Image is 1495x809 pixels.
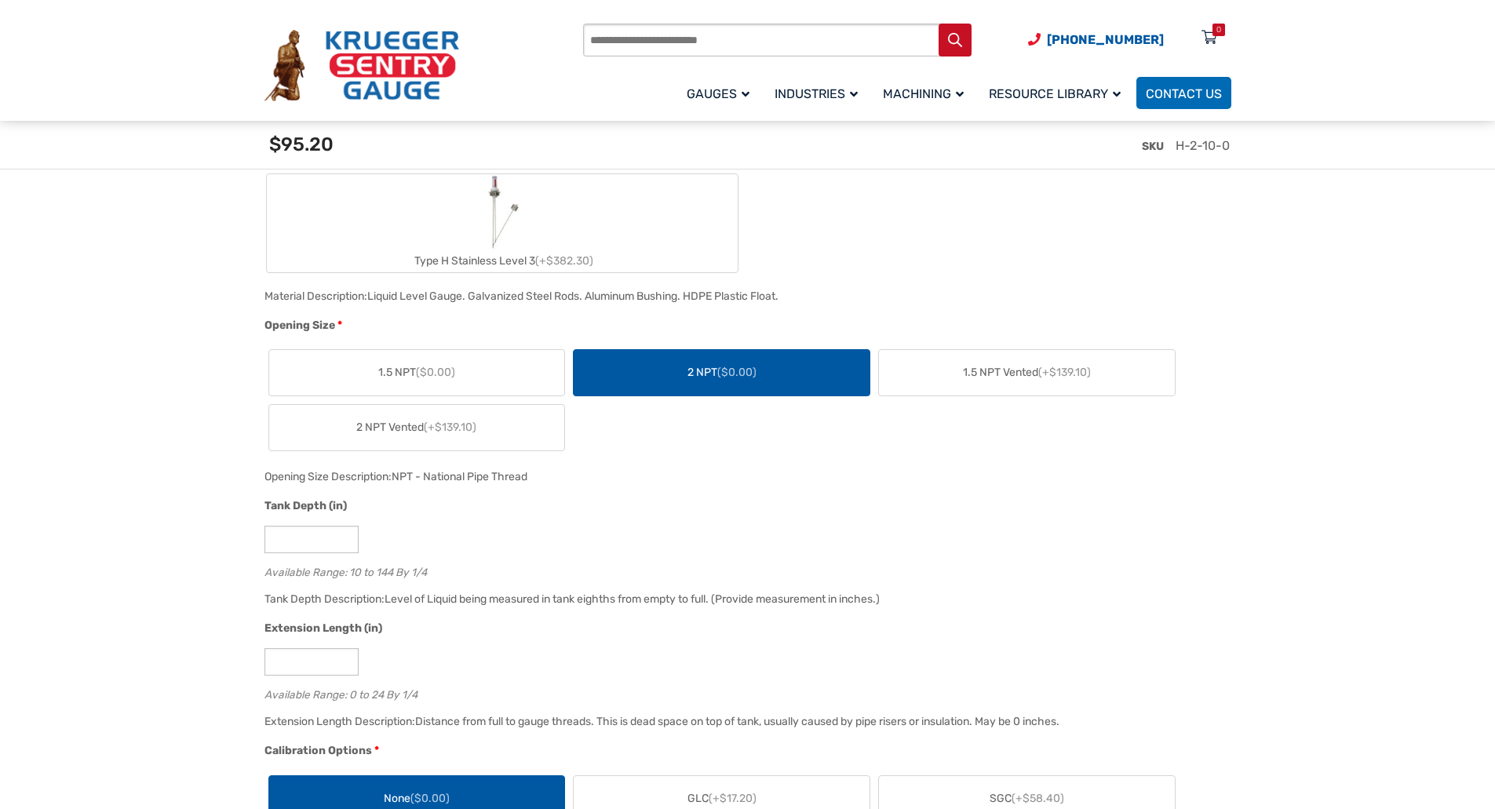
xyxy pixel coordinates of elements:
[979,75,1136,111] a: Resource Library
[264,592,385,606] span: Tank Depth Description:
[264,744,372,757] span: Calibration Options
[264,499,347,512] span: Tank Depth (in)
[1136,77,1231,109] a: Contact Us
[264,563,1223,578] div: Available Range: 10 to 144 By 1/4
[1142,140,1164,153] span: SKU
[677,75,765,111] a: Gauges
[687,86,749,101] span: Gauges
[337,317,342,333] abbr: required
[415,715,1059,728] div: Distance from full to gauge threads. This is dead space on top of tank, usually caused by pipe ri...
[367,290,778,303] div: Liquid Level Gauge. Galvanized Steel Rods. Aluminum Bushing. HDPE Plastic Float.
[264,290,367,303] span: Material Description:
[709,792,757,805] span: (+$17.20)
[1176,138,1230,153] span: H-2-10-0
[1028,30,1164,49] a: Phone Number (920) 434-8860
[989,86,1121,101] span: Resource Library
[267,174,738,272] label: Type H Stainless Level 3
[264,470,392,483] span: Opening Size Description:
[416,366,455,379] span: ($0.00)
[765,75,873,111] a: Industries
[963,364,1091,381] span: 1.5 NPT Vented
[385,592,880,606] div: Level of Liquid being measured in tank eighths from empty to full. (Provide measurement in inches.)
[264,621,382,635] span: Extension Length (in)
[873,75,979,111] a: Machining
[1012,792,1064,805] span: (+$58.40)
[775,86,858,101] span: Industries
[883,86,964,101] span: Machining
[410,792,450,805] span: ($0.00)
[1047,32,1164,47] span: [PHONE_NUMBER]
[687,790,757,807] span: GLC
[374,742,379,759] abbr: required
[384,790,450,807] span: None
[990,790,1064,807] span: SGC
[535,254,593,268] span: (+$382.30)
[1146,86,1222,101] span: Contact Us
[392,470,527,483] div: NPT - National Pipe Thread
[1038,366,1091,379] span: (+$139.10)
[264,715,415,728] span: Extension Length Description:
[687,364,757,381] span: 2 NPT
[356,419,476,435] span: 2 NPT Vented
[424,421,476,434] span: (+$139.10)
[264,319,335,332] span: Opening Size
[378,364,455,381] span: 1.5 NPT
[264,685,1223,700] div: Available Range: 0 to 24 By 1/4
[717,366,757,379] span: ($0.00)
[267,250,738,272] div: Type H Stainless Level 3
[1216,24,1221,36] div: 0
[264,30,459,102] img: Krueger Sentry Gauge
